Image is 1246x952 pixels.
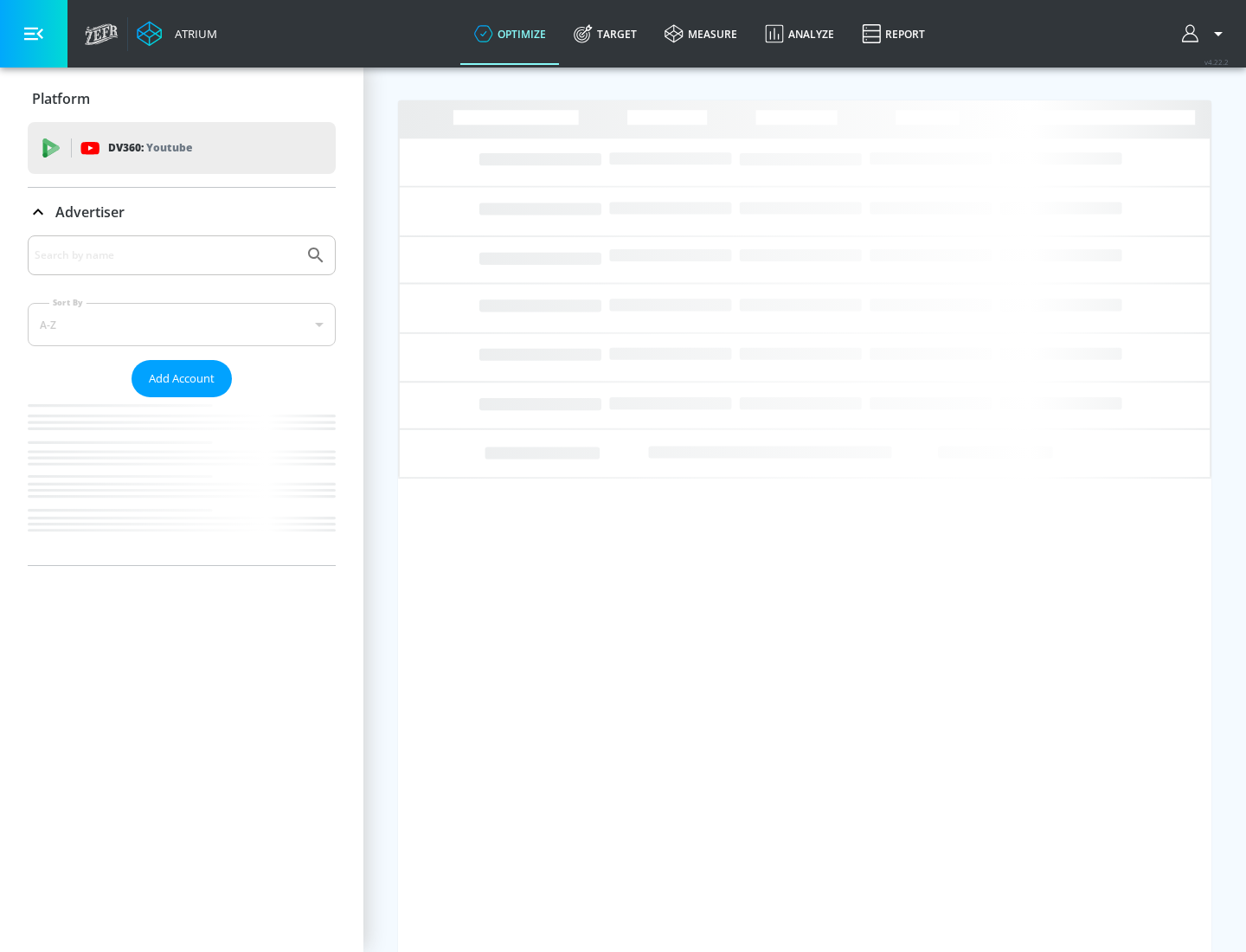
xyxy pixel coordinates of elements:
a: measure [651,3,751,65]
div: Advertiser [28,235,336,565]
div: Advertiser [28,188,336,236]
a: Analyze [751,3,848,65]
div: Platform [28,74,336,123]
p: Advertiser [55,203,125,222]
p: Youtube [146,138,192,157]
input: Search by name [35,244,297,267]
a: optimize [460,3,560,65]
a: Atrium [137,21,217,47]
span: v 4.22.2 [1204,57,1229,67]
span: Add Account [149,369,215,389]
p: Platform [32,89,90,108]
div: Atrium [168,26,217,42]
a: Target [560,3,651,65]
button: Add Account [132,360,232,397]
nav: list of Advertiser [28,397,336,565]
a: Report [848,3,939,65]
p: DV360: [108,138,192,158]
div: DV360: Youtube [28,122,336,174]
div: A-Z [28,303,336,346]
label: Sort By [49,297,87,308]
